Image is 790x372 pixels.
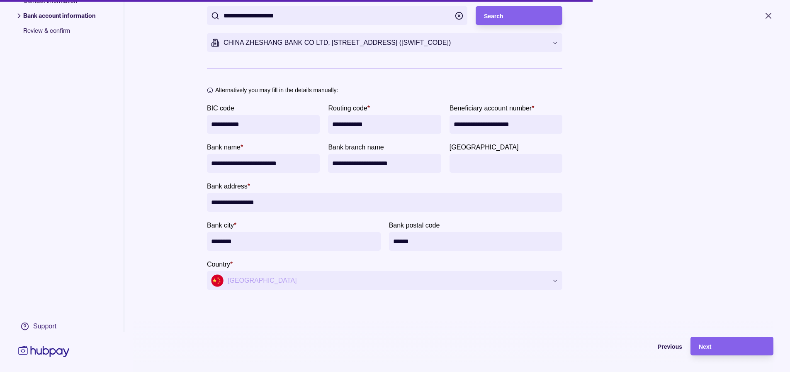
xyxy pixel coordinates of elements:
p: Alternatively you may fill in the details manually: [215,86,338,95]
label: Bank address [207,181,250,191]
label: Bank city [207,220,236,230]
button: Next [690,337,773,355]
span: Search [484,13,503,20]
p: [GEOGRAPHIC_DATA] [450,144,519,151]
input: Bank postal code [393,232,559,251]
label: Routing code [328,103,370,113]
input: Bank province [454,154,558,173]
input: Beneficiary account number [454,115,558,134]
p: Beneficiary account number [450,105,532,112]
span: Next [699,343,711,350]
input: Bank city [211,232,377,251]
label: Bank postal code [389,220,440,230]
button: Close [754,7,783,25]
p: Bank city [207,222,234,229]
span: Review & confirm [23,27,95,42]
label: BIC code [207,103,234,113]
p: Bank postal code [389,222,440,229]
p: Bank name [207,144,241,151]
input: BIC code [211,115,316,134]
span: Bank account information [23,12,95,27]
span: Previous [658,343,682,350]
button: Search [476,6,562,25]
label: Bank name [207,142,243,152]
p: Bank branch name [328,144,384,151]
div: Support [33,322,56,331]
label: Bank province [450,142,519,152]
button: Previous [599,337,682,355]
a: Support [17,318,71,335]
label: Country [207,259,233,269]
input: Bank branch name [332,154,437,173]
p: Routing code [328,105,367,112]
label: Bank branch name [328,142,384,152]
label: Beneficiary account number [450,103,535,113]
p: BIC code [207,105,234,112]
input: Search bank [224,6,451,25]
p: Country [207,261,230,268]
p: Bank address [207,183,248,190]
input: Routing code [332,115,437,134]
input: bankName [211,154,316,173]
input: Bank address [211,193,558,212]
